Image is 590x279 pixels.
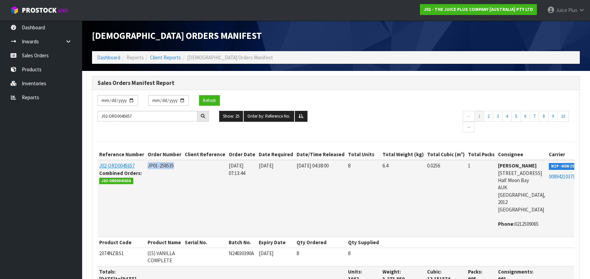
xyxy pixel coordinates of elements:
img: cube-alt.png [10,6,19,14]
th: Qty Supplied [346,237,381,248]
th: Client Reference [183,149,227,160]
span: Reports [126,54,144,61]
input: Search by reference number [97,111,197,121]
span: [DATE] [259,162,273,169]
th: Expiry Date [257,237,295,248]
a: ← [463,111,475,122]
button: Refresh [199,95,220,106]
strong: phone [498,221,515,227]
th: Total Weight (kg) [381,149,425,160]
span: Juice [556,7,567,13]
h3: Sales Orders Manifest Report [97,80,574,86]
a: 3 [493,111,502,122]
a: 4 [502,111,512,122]
th: Date/Time Released [295,149,346,160]
small: WMS [58,8,69,14]
th: Product Name [146,237,183,248]
span: 8 [348,162,350,169]
span: [DEMOGRAPHIC_DATA] Orders Manifest [187,54,273,61]
th: Total Packs [466,149,496,160]
strong: [PERSON_NAME] [498,162,537,169]
span: (15) VANILLA COMPLETE [148,250,175,264]
button: Show: 25 [219,111,243,122]
th: Consignee [496,149,547,160]
span: [DATE] 07:13:44 [229,162,245,176]
span: 6.4 [382,162,388,169]
strong: J02 - THE JUICE PLUS COMPANY [AUSTRALIA] PTY LTD [424,6,533,12]
a: Dashboard [97,54,120,61]
th: Order Date [227,149,257,160]
th: Batch No. [227,237,257,248]
a: 2 [484,111,493,122]
th: Order Number [146,149,183,160]
address: [STREET_ADDRESS] Half Moon Bay AUK [GEOGRAPHIC_DATA], 2012 [GEOGRAPHIC_DATA] [498,162,545,213]
address: 0212509065 [498,220,545,227]
a: Client Reports [150,54,181,61]
span: [DEMOGRAPHIC_DATA] Orders Manifest [92,30,262,41]
a: 5 [511,111,521,122]
a: 8 [539,111,548,122]
nav: Page navigation [463,111,574,134]
a: → [463,122,474,133]
strong: Combined Orders: [99,170,142,176]
a: 1 [474,111,484,122]
a: 7 [530,111,539,122]
span: [DATE] [259,250,273,256]
span: JP01-258535 [148,162,174,169]
span: Plus [568,7,577,13]
th: Reference Number [97,149,146,160]
span: N24030390A [229,250,254,256]
th: Total Units [346,149,381,160]
span: 1 [468,162,470,169]
span: J02-ORD0045656 [99,178,133,185]
th: Serial No. [183,237,227,248]
span: 2374NZBS1 [99,250,124,256]
span: ProStock [22,6,57,15]
th: Date Required [257,149,295,160]
span: 8 [348,250,350,256]
span: 8 [297,250,299,256]
a: J02-ORD0045657 [99,162,135,169]
th: Qty Ordered [295,237,346,248]
button: Order by: Reference No. [244,111,294,122]
th: Total Cubic (m³) [425,149,466,160]
span: 0.0256 [427,162,440,169]
span: [DATE] 04:38:00 [297,162,329,169]
a: 10 [557,111,569,122]
a: 6 [520,111,530,122]
th: Product Code [97,237,146,248]
a: 9 [548,111,558,122]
